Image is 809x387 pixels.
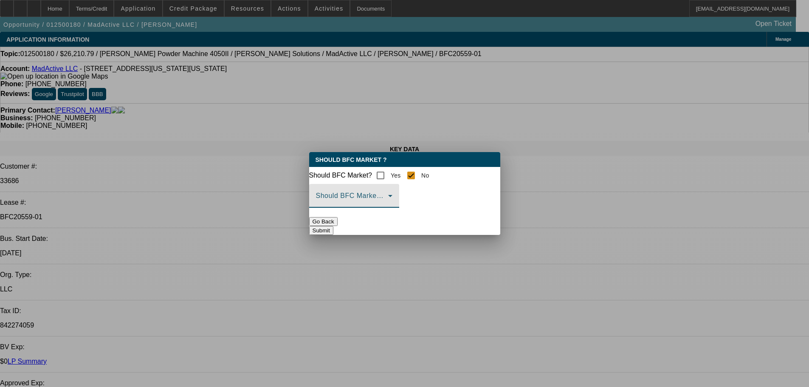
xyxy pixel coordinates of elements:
label: Yes [389,171,401,180]
span: Should BFC Market ? [316,156,387,163]
button: Go Back [309,217,338,226]
button: Submit [309,226,333,235]
mat-label: Should BFC Market? [309,172,372,179]
label: No [420,171,429,180]
mat-label: Should BFC Market Status Reason [316,192,428,199]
